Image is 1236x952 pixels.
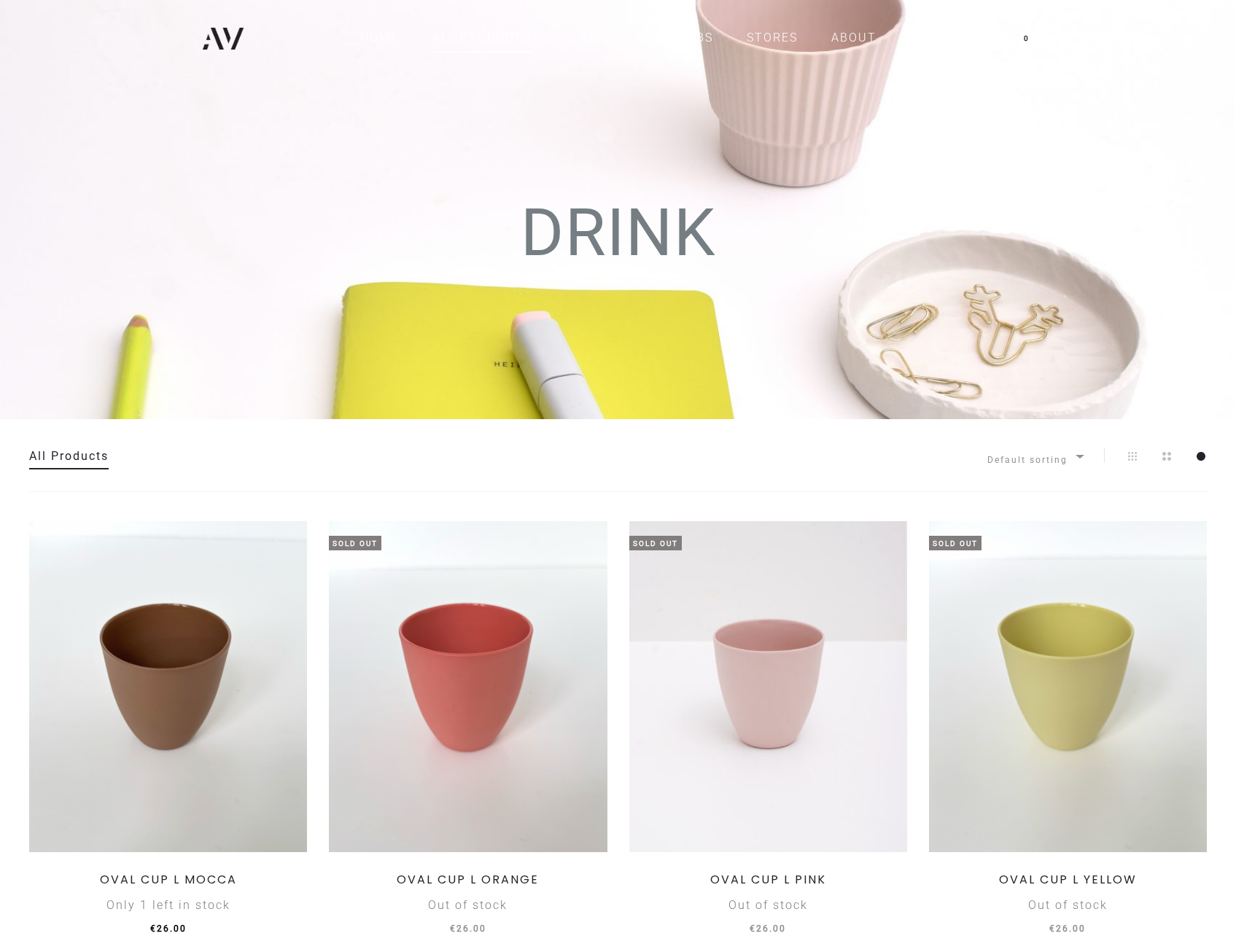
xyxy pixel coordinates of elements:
[987,448,1082,464] span: Default sorting
[629,521,907,852] img: OVAL CUP L PINK
[329,521,607,852] a: Sold Out
[987,448,1082,472] span: Default sorting
[1019,31,1034,45] span: 0
[150,924,157,934] span: €
[29,449,109,463] a: All Products
[831,26,877,50] a: ABOUT
[450,924,456,934] span: €
[999,871,1137,888] a: OVAL CUP L YELLOW
[329,893,607,918] div: Out of stock
[629,536,682,550] span: Sold Out
[564,26,621,50] a: CLASSES
[750,924,756,934] span: €
[1001,31,1016,44] a: 0
[397,871,539,888] a: OVAL CUP L ORANGE
[360,26,399,50] a: Home
[655,26,713,50] a: COLLABS
[100,871,237,888] a: OVAL CUP L MOCCA
[29,200,1207,292] h1: DRINK
[329,521,607,852] img: OVAL CUP L ORANGE
[329,536,381,550] span: Sold Out
[1049,924,1086,934] span: 26.00
[710,871,826,888] a: OVAL CUP L PINK
[203,28,244,50] img: ATELIER VAN DE VEN
[29,521,307,852] img: OVAL CUP L MOCCA
[629,893,907,918] div: Out of stock
[929,893,1207,918] div: Out of stock
[450,924,486,934] span: 26.00
[432,26,531,50] a: All products
[929,536,982,550] span: Sold Out
[629,521,907,852] a: Sold Out
[150,924,187,934] span: 26.00
[747,26,798,50] a: STORES
[929,521,1207,852] a: Sold Out
[750,924,786,934] span: 26.00
[1049,924,1056,934] span: €
[929,521,1207,852] img: OVAL CUP L YELLOW
[29,893,307,918] div: Only 1 left in stock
